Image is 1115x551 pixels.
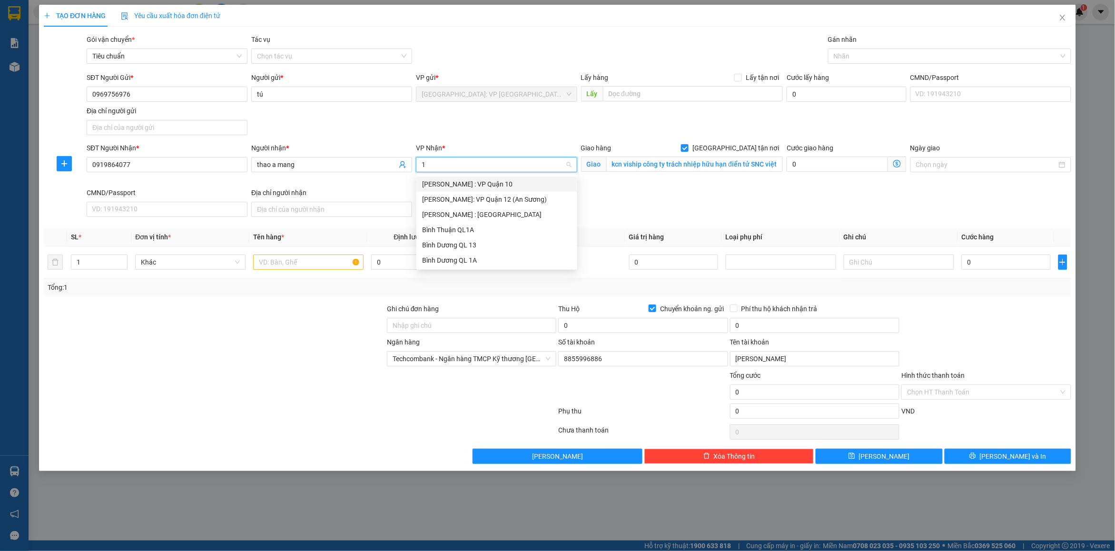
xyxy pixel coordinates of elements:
[399,161,406,168] span: user-add
[251,36,270,43] label: Tác vụ
[48,282,430,293] div: Tổng: 1
[787,144,833,152] label: Cước giao hàng
[532,451,583,462] span: [PERSON_NAME]
[901,372,965,379] label: Hình thức thanh toán
[87,187,247,198] div: CMND/Passport
[87,106,247,116] div: Địa chỉ người gửi
[787,87,907,102] input: Cước lấy hàng
[730,372,761,379] span: Tổng cước
[422,87,571,101] span: Hà Nội: VP Quận Thanh Xuân
[828,36,857,43] label: Gán nhãn
[57,156,72,171] button: plus
[87,120,247,135] input: Địa chỉ của người gửi
[844,255,954,270] input: Ghi Chú
[1059,14,1066,21] span: close
[738,304,821,314] span: Phí thu hộ khách nhận trả
[730,351,899,366] input: Tên tài khoản
[253,233,284,241] span: Tên hàng
[787,74,829,81] label: Cước lấy hàng
[603,86,783,101] input: Dọc đường
[581,144,612,152] span: Giao hàng
[422,255,572,266] div: Bình Dương QL 1A
[644,449,814,464] button: deleteXóa Thông tin
[849,453,855,460] span: save
[393,352,551,366] span: Techcombank - Ngân hàng TMCP Kỹ thương Việt Nam
[901,407,915,415] span: VND
[910,72,1071,83] div: CMND/Passport
[945,449,1071,464] button: printer[PERSON_NAME] và In
[48,255,63,270] button: delete
[1049,5,1076,31] button: Close
[422,209,572,220] div: [PERSON_NAME] : [GEOGRAPHIC_DATA]
[394,233,427,241] span: Định lượng
[141,255,240,269] span: Khác
[422,194,572,205] div: [PERSON_NAME]: VP Quận 12 (An Sương)
[253,255,364,270] input: VD: Bàn, Ghế
[44,12,50,19] span: plus
[422,225,572,235] div: Bình Thuận QL1A
[629,255,718,270] input: 0
[557,425,729,442] div: Chưa thanh toán
[416,237,577,253] div: Bình Dương QL 13
[557,406,729,423] div: Phụ thu
[1059,258,1067,266] span: plus
[473,449,642,464] button: [PERSON_NAME]
[422,240,572,250] div: Bình Dương QL 13
[722,228,840,246] th: Loại phụ phí
[71,233,79,241] span: SL
[742,72,783,83] span: Lấy tận nơi
[87,143,247,153] div: SĐT Người Nhận
[840,228,958,246] th: Ghi chú
[44,12,106,20] span: TẠO ĐƠN HÀNG
[581,86,603,101] span: Lấy
[558,338,595,346] label: Số tài khoản
[135,233,171,241] span: Đơn vị tính
[558,305,580,313] span: Thu Hộ
[121,12,128,20] img: icon
[251,187,412,198] div: Địa chỉ người nhận
[629,233,664,241] span: Giá trị hàng
[92,49,242,63] span: Tiêu chuẩn
[251,143,412,153] div: Người nhận
[703,453,710,460] span: delete
[251,72,412,83] div: Người gửi
[387,338,420,346] label: Ngân hàng
[714,451,755,462] span: Xóa Thông tin
[416,222,577,237] div: Bình Thuận QL1A
[816,449,942,464] button: save[PERSON_NAME]
[416,144,442,152] span: VP Nhận
[581,157,606,172] span: Giao
[910,144,940,152] label: Ngày giao
[251,202,412,217] input: Địa chỉ của người nhận
[87,72,247,83] div: SĐT Người Gửi
[893,160,901,167] span: dollar-circle
[387,305,439,313] label: Ghi chú đơn hàng
[606,157,783,172] input: Giao tận nơi
[962,233,994,241] span: Cước hàng
[416,72,577,83] div: VP gửi
[689,143,783,153] span: [GEOGRAPHIC_DATA] tận nơi
[730,338,770,346] label: Tên tài khoản
[581,74,609,81] span: Lấy hàng
[916,159,1057,170] input: Ngày giao
[787,157,888,172] input: Cước giao hàng
[1058,255,1067,270] button: plus
[656,304,728,314] span: Chuyển khoản ng. gửi
[416,192,577,207] div: Hồ Chí Minh: VP Quận 12 (An Sương)
[57,160,71,167] span: plus
[416,253,577,268] div: Bình Dương QL 1A
[422,179,572,189] div: [PERSON_NAME] : VP Quận 10
[980,451,1046,462] span: [PERSON_NAME] và In
[859,451,910,462] span: [PERSON_NAME]
[969,453,976,460] span: printer
[416,207,577,222] div: Hồ Chí Minh : Kho Quận 12
[87,36,135,43] span: Gói vận chuyển
[121,12,220,20] span: Yêu cầu xuất hóa đơn điện tử
[558,351,728,366] input: Số tài khoản
[416,177,577,192] div: Hồ Chí Minh : VP Quận 10
[387,318,556,333] input: Ghi chú đơn hàng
